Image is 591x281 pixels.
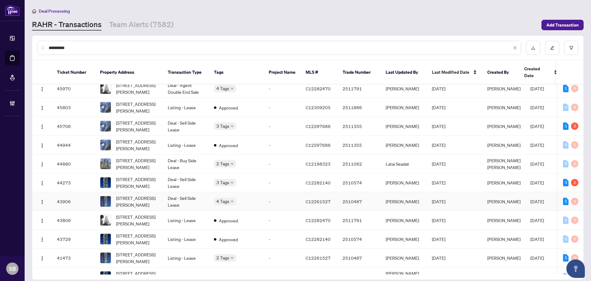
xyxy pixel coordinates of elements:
td: 43729 [52,230,95,249]
button: Logo [37,84,47,93]
td: - [264,192,301,211]
td: 45706 [52,117,95,136]
td: 2510487 [338,249,381,267]
span: [DATE] [432,123,445,129]
div: 0 [563,141,569,149]
span: C12297686 [306,142,331,148]
span: C12261527 [306,199,331,204]
td: 2511355 [338,117,381,136]
td: [PERSON_NAME] [381,230,427,249]
td: - [264,249,301,267]
td: - [264,211,301,230]
span: [STREET_ADDRESS][PERSON_NAME] [116,101,158,114]
td: - [264,173,301,192]
span: download [531,46,535,50]
span: [PERSON_NAME] [487,255,521,261]
img: Logo [40,200,45,205]
span: C12282470 [306,86,331,91]
span: 4 Tags [216,198,229,205]
td: 2510487 [338,192,381,211]
span: [PERSON_NAME] [487,236,521,242]
span: down [231,162,234,165]
td: - [264,79,301,98]
span: Last Modified Date [432,69,469,76]
span: [PERSON_NAME] [487,180,521,185]
th: Ticket Number [52,60,95,85]
span: 2 Tags [216,160,229,167]
span: [STREET_ADDRESS][PERSON_NAME] [116,119,158,133]
span: 3 Tags [216,122,229,130]
span: [DATE] [432,161,445,167]
span: [STREET_ADDRESS][PERSON_NAME] [116,251,158,265]
span: SB [9,264,16,273]
td: Deal - Sell Side Lease [163,117,209,136]
span: [PERSON_NAME] [PERSON_NAME] [487,158,521,170]
img: Logo [40,143,45,148]
td: [PERSON_NAME] [381,136,427,155]
div: 0 [563,160,569,167]
th: Trade Number [338,60,381,85]
span: [STREET_ADDRESS][PERSON_NAME] [116,138,158,152]
div: 2 [563,198,569,205]
img: logo [5,5,20,16]
span: [DATE] [432,236,445,242]
span: C12198323 [306,161,331,167]
button: Logo [37,234,47,244]
div: 0 [571,85,578,92]
td: Deal - Agent Double End Sale [163,79,209,98]
td: 44880 [52,155,95,173]
span: [STREET_ADDRESS][PERSON_NAME] [116,195,158,208]
div: 0 [571,160,578,167]
div: 0 [571,217,578,224]
span: down [231,181,234,184]
span: [DATE] [432,86,445,91]
th: Transaction Type [163,60,209,85]
span: Deal Processing [39,8,70,14]
button: filter [564,41,578,55]
td: 43906 [52,192,95,211]
img: thumbnail-img [100,159,111,169]
div: 1 [563,122,569,130]
span: C12282470 [306,217,331,223]
td: [PERSON_NAME] [381,98,427,117]
td: 41473 [52,249,95,267]
button: Open asap [566,259,585,278]
span: C12297686 [306,123,331,129]
div: 0 [563,235,569,243]
span: [PERSON_NAME] [487,199,521,204]
td: [PERSON_NAME] [381,211,427,230]
span: [DATE] [432,105,445,110]
td: 43809 [52,211,95,230]
button: Add Transaction [541,20,584,30]
td: - [264,117,301,136]
span: [DATE] [530,123,544,129]
span: [DATE] [432,255,445,261]
span: C12309205 [306,105,331,110]
span: C12282140 [306,180,331,185]
button: Logo [37,215,47,225]
td: 2511791 [338,79,381,98]
div: 0 [571,198,578,205]
td: 2511062 [338,155,381,173]
button: Logo [37,159,47,169]
td: 44944 [52,136,95,155]
td: [PERSON_NAME] [381,249,427,267]
div: 0 [563,217,569,224]
img: Logo [40,237,45,242]
span: Cancelled [219,274,238,280]
span: down [231,125,234,128]
span: Approved [219,217,238,224]
span: [STREET_ADDRESS][PERSON_NAME] [116,82,158,95]
div: 0 [571,104,578,111]
span: [DATE] [432,217,445,223]
img: Logo [40,256,45,261]
span: 2 Tags [216,254,229,261]
td: Deal - Sell Side Lease [163,173,209,192]
span: [DATE] [530,180,544,185]
th: MLS # [301,60,338,85]
td: 2511355 [338,136,381,155]
button: Logo [37,178,47,188]
img: thumbnail-img [100,140,111,150]
button: Logo [37,196,47,206]
span: C12282140 [306,236,331,242]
